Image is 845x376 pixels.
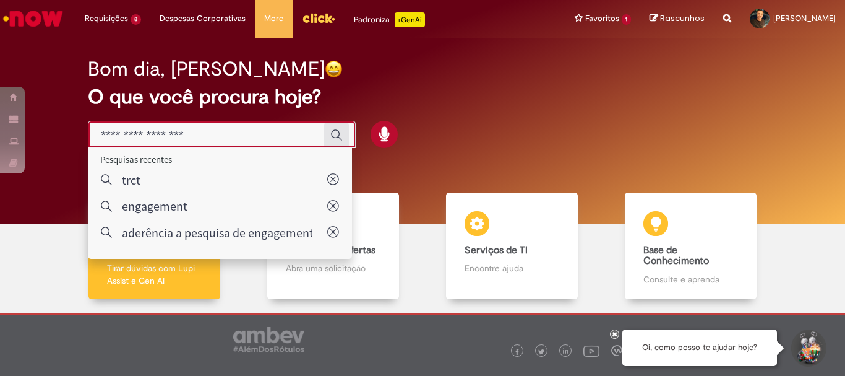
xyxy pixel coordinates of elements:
[514,349,520,355] img: logo_footer_facebook.png
[264,12,283,25] span: More
[1,6,65,31] img: ServiceNow
[622,330,777,366] div: Oi, como posso te ajudar hoje?
[643,273,737,286] p: Consulte e aprenda
[160,12,246,25] span: Despesas Corporativas
[465,244,528,256] b: Serviços de TI
[660,12,705,24] span: Rascunhos
[611,345,622,356] img: logo_footer_workplace.png
[302,9,335,27] img: click_logo_yellow_360x200.png
[422,193,601,300] a: Serviços de TI Encontre ajuda
[85,12,128,25] span: Requisições
[643,244,709,268] b: Base de Conhecimento
[395,12,425,27] p: +GenAi
[650,13,705,25] a: Rascunhos
[88,58,325,80] h2: Bom dia, [PERSON_NAME]
[65,193,244,300] a: Tirar dúvidas Tirar dúvidas com Lupi Assist e Gen Ai
[88,86,757,108] h2: O que você procura hoje?
[325,60,343,78] img: happy-face.png
[233,327,304,352] img: logo_footer_ambev_rotulo_gray.png
[538,349,544,355] img: logo_footer_twitter.png
[354,12,425,27] div: Padroniza
[583,343,599,359] img: logo_footer_youtube.png
[585,12,619,25] span: Favoritos
[107,262,201,287] p: Tirar dúvidas com Lupi Assist e Gen Ai
[622,14,631,25] span: 1
[789,330,826,367] button: Iniciar Conversa de Suporte
[131,14,141,25] span: 8
[773,13,836,24] span: [PERSON_NAME]
[286,262,380,274] p: Abra uma solicitação
[563,348,569,356] img: logo_footer_linkedin.png
[601,193,780,300] a: Base de Conhecimento Consulte e aprenda
[465,262,559,274] p: Encontre ajuda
